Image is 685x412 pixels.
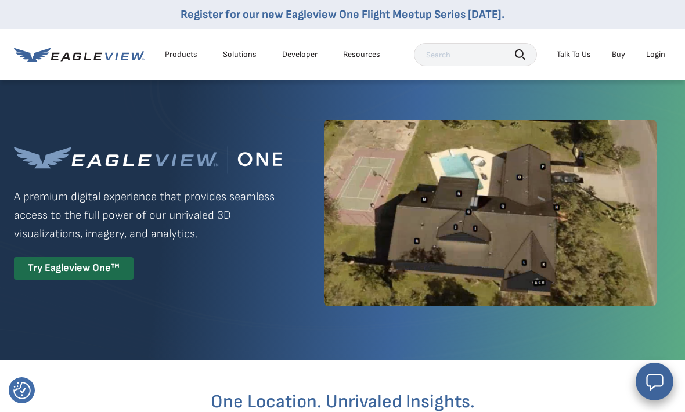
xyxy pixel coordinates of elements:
h2: One Location. Unrivaled Insights. [23,393,662,411]
div: Products [165,49,197,60]
button: Open chat window [636,363,673,400]
a: Register for our new Eagleview One Flight Meetup Series [DATE]. [181,8,504,21]
button: Consent Preferences [13,382,31,399]
img: Eagleview One™ [14,146,282,174]
div: Solutions [223,49,257,60]
div: Login [646,49,665,60]
div: Try Eagleview One™ [14,257,134,280]
a: Buy [612,49,625,60]
a: Developer [282,49,318,60]
input: Search [414,43,537,66]
p: A premium digital experience that provides seamless access to the full power of our unrivaled 3D ... [14,187,282,243]
img: Revisit consent button [13,382,31,399]
div: Talk To Us [557,49,591,60]
div: Resources [343,49,380,60]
